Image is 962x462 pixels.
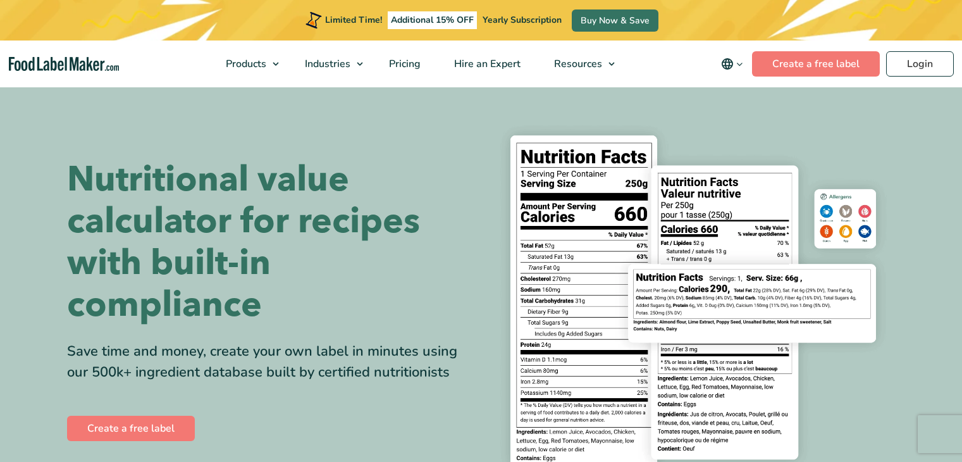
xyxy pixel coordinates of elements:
a: Create a free label [67,416,195,441]
div: Save time and money, create your own label in minutes using our 500k+ ingredient database built b... [67,341,472,383]
a: Login [886,51,954,77]
span: Additional 15% OFF [388,11,477,29]
a: Resources [538,41,621,87]
span: Limited Time! [325,14,382,26]
a: Industries [288,41,369,87]
span: Yearly Subscription [483,14,562,26]
span: Resources [550,57,603,71]
span: Pricing [385,57,422,71]
span: Hire an Expert [450,57,522,71]
a: Pricing [373,41,435,87]
span: Products [222,57,268,71]
a: Products [209,41,285,87]
a: Hire an Expert [438,41,534,87]
a: Create a free label [752,51,880,77]
span: Industries [301,57,352,71]
a: Buy Now & Save [572,9,658,32]
h1: Nutritional value calculator for recipes with built-in compliance [67,159,472,326]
